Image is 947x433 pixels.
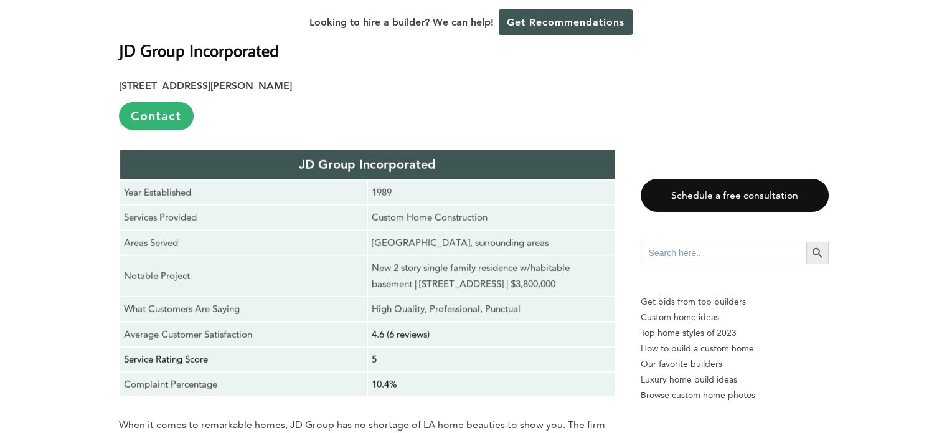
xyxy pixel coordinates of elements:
[119,102,194,130] a: Contact
[641,179,829,212] a: Schedule a free consultation
[124,209,363,226] p: Services Provided
[372,301,611,317] p: High Quality, Professional, Punctual
[885,371,932,418] iframe: Drift Widget Chat Controller
[372,376,611,393] p: 10.4%
[499,9,633,35] a: Get Recommendations
[372,351,611,368] p: 5
[119,39,279,61] strong: JD Group Incorporated
[119,80,292,92] strong: [STREET_ADDRESS][PERSON_NAME]
[124,376,363,393] p: Complaint Percentage
[372,209,611,226] p: Custom Home Construction
[372,235,611,251] p: [GEOGRAPHIC_DATA], surrounding areas
[124,235,363,251] p: Areas Served
[641,388,829,403] a: Browse custom home photos
[124,326,363,343] p: Average Customer Satisfaction
[124,351,363,368] p: Service Rating Score
[811,246,824,260] svg: Search
[641,372,829,388] a: Luxury home build ideas
[372,184,611,201] p: 1989
[641,341,829,356] a: How to build a custom home
[372,260,611,293] p: New 2 story single family residence w/habitable basement | [STREET_ADDRESS] | $3,800,000
[641,356,829,372] a: Our favorite builders
[124,268,363,284] p: Notable Project
[299,157,436,172] strong: JD Group Incorporated
[124,301,363,317] p: What Customers Are Saying
[641,325,829,341] a: Top home styles of 2023
[124,184,363,201] p: Year Established
[641,242,806,264] input: Search here...
[641,294,829,310] p: Get bids from top builders
[641,310,829,325] a: Custom home ideas
[372,326,611,343] p: 4.6 (6 reviews)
